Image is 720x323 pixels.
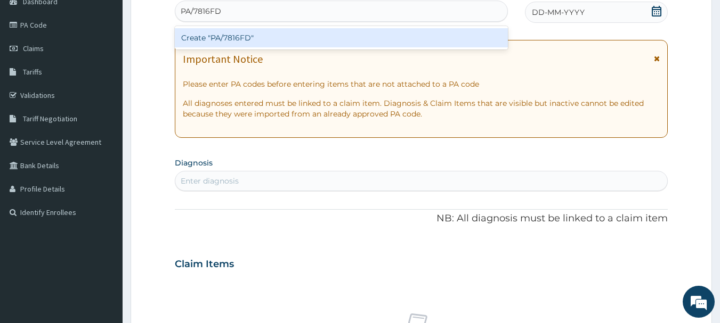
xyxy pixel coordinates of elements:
[5,212,203,250] textarea: Type your message and hit 'Enter'
[175,5,200,31] div: Minimize live chat window
[55,60,179,73] div: Chat with us now
[23,114,77,123] span: Tariff Negotiation
[175,212,668,226] p: NB: All diagnosis must be linked to a claim item
[183,79,660,89] p: Please enter PA codes before entering items that are not attached to a PA code
[175,158,213,168] label: Diagnosis
[532,7,585,18] span: DD-MM-YYYY
[62,95,147,202] span: We're online!
[23,67,42,77] span: Tariffs
[175,28,508,47] div: Create "PA/7816FD"
[181,176,239,186] div: Enter diagnosis
[20,53,43,80] img: d_794563401_company_1708531726252_794563401
[183,53,263,65] h1: Important Notice
[175,259,234,270] h3: Claim Items
[183,98,660,119] p: All diagnoses entered must be linked to a claim item. Diagnosis & Claim Items that are visible bu...
[23,44,44,53] span: Claims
